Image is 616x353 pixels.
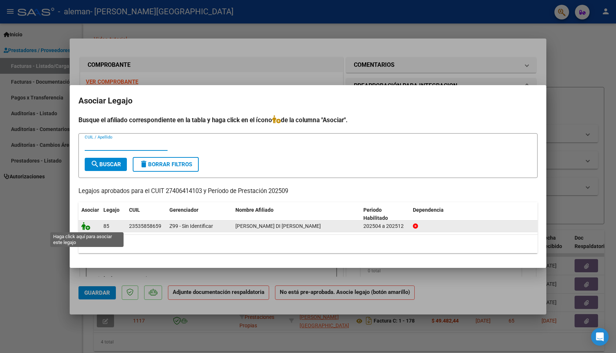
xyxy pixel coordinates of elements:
[103,223,109,229] span: 85
[78,94,538,108] h2: Asociar Legajo
[78,235,538,253] div: 1 registros
[78,115,538,125] h4: Busque el afiliado correspondiente en la tabla y haga click en el ícono de la columna "Asociar".
[126,202,166,226] datatable-header-cell: CUIL
[129,222,161,230] div: 23535858659
[410,202,538,226] datatable-header-cell: Dependencia
[91,161,121,168] span: Buscar
[100,202,126,226] datatable-header-cell: Legajo
[78,202,100,226] datatable-header-cell: Asociar
[232,202,360,226] datatable-header-cell: Nombre Afiliado
[103,207,120,213] span: Legajo
[591,328,609,346] div: Open Intercom Messenger
[81,207,99,213] span: Asociar
[85,158,127,171] button: Buscar
[91,160,99,168] mat-icon: search
[235,223,321,229] span: GONZALEZ DI MARCO BALTAZAR AARON
[363,207,388,221] span: Periodo Habilitado
[413,207,444,213] span: Dependencia
[235,207,274,213] span: Nombre Afiliado
[139,161,192,168] span: Borrar Filtros
[139,160,148,168] mat-icon: delete
[169,223,213,229] span: Z99 - Sin Identificar
[129,207,140,213] span: CUIL
[78,187,538,196] p: Legajos aprobados para el CUIT 27406414103 y Período de Prestación 202509
[360,202,410,226] datatable-header-cell: Periodo Habilitado
[363,222,407,230] div: 202504 a 202512
[166,202,232,226] datatable-header-cell: Gerenciador
[133,157,199,172] button: Borrar Filtros
[169,207,198,213] span: Gerenciador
